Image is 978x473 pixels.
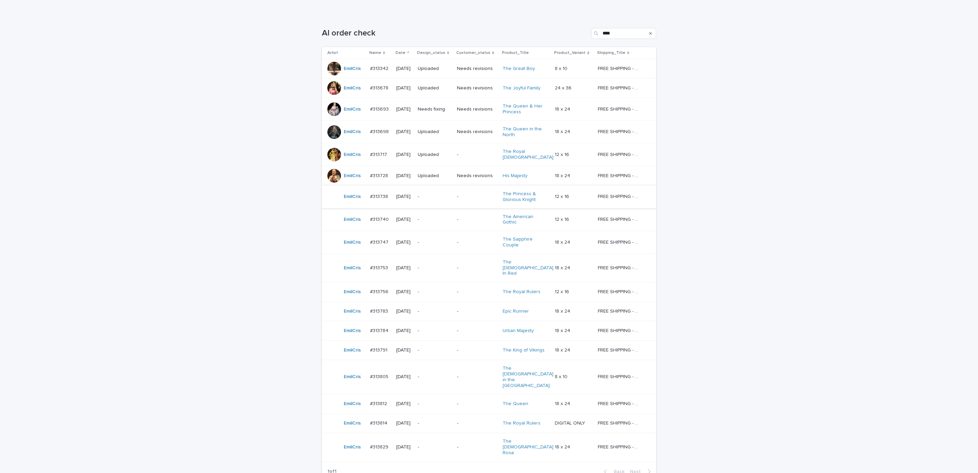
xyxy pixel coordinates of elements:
a: EmilCris [344,217,361,223]
p: #313342 [370,64,390,72]
p: [DATE] [396,309,412,314]
p: #313678 [370,84,390,91]
tr: EmilCris #313814#313814 [DATE]--The Royal Rulers DIGITAL ONLYDIGITAL ONLY FREE SHIPPING - preview... [322,414,656,433]
tr: EmilCris #313698#313698 [DATE]UploadedNeeds revisionsThe Queen in the North 18 x 2418 x 24 FREE S... [322,120,656,143]
p: #313728 [370,172,389,179]
a: EmilCris [344,66,361,72]
p: - [418,289,451,295]
a: The Queen & Her Princess [503,103,545,115]
p: Needs revisions [457,85,497,91]
a: The Princess & Glorious Knight [503,191,545,203]
p: FREE SHIPPING - preview in 1-2 business days, after your approval delivery will take 5-10 b.d. [598,327,642,334]
p: Needs revisions [457,129,497,135]
p: FREE SHIPPING - preview in 1-2 business days, after your approval delivery will take 5-10 b.d. [598,105,642,112]
p: Artist [327,49,338,57]
tr: EmilCris #313678#313678 [DATE]UploadedNeeds revisionsThe Joyful Family 24 x 3624 x 36 FREE SHIPPI... [322,78,656,98]
p: [DATE] [396,374,412,380]
tr: EmilCris #313342#313342 [DATE]UploadedNeeds revisionsThe Great Boy 8 x 108 x 10 FREE SHIPPING - p... [322,59,656,78]
p: DIGITAL ONLY [555,419,587,426]
p: - [457,240,497,245]
p: 18 x 24 [555,264,572,271]
h1: AI order check [322,28,589,38]
a: EmilCris [344,374,361,380]
p: 12 x 16 [555,150,570,158]
p: Uploaded [418,66,451,72]
p: 24 x 36 [555,84,573,91]
p: FREE SHIPPING - preview in 1-2 business days, after your approval delivery will take 5-10 b.d. [598,84,642,91]
p: FREE SHIPPING - preview in 1-2 business days, after your approval delivery will take 5-10 b.d. [598,443,642,450]
a: EmilCris [344,106,361,112]
p: #313791 [370,346,389,353]
p: [DATE] [396,129,412,135]
p: [DATE] [396,444,412,450]
a: The Royal Rulers [503,289,540,295]
p: FREE SHIPPING - preview in 1-2 business days, after your approval delivery will take 5-10 b.d. [598,346,642,353]
a: EmilCris [344,347,361,353]
a: The American Gothic [503,214,545,226]
p: [DATE] [396,328,412,334]
p: - [418,240,451,245]
p: 18 x 24 [555,307,572,314]
p: #313693 [370,105,390,112]
p: #313740 [370,215,390,223]
a: The Sapphire Couple [503,236,545,248]
p: [DATE] [396,173,412,179]
a: EmilCris [344,289,361,295]
p: 18 x 24 [555,443,572,450]
p: 18 x 24 [555,172,572,179]
a: The King of Vikings [503,347,545,353]
p: FREE SHIPPING - preview in 1-2 business days, after your approval delivery will take 5-10 b.d. [598,419,642,426]
p: - [418,217,451,223]
a: EmilCris [344,85,361,91]
p: FREE SHIPPING - preview in 1-2 business days, after your approval delivery will take 5-10 b.d. [598,192,642,200]
p: [DATE] [396,265,412,271]
tr: EmilCris #313753#313753 [DATE]--The [DEMOGRAPHIC_DATA] In Red 18 x 2418 x 24 FREE SHIPPING - prev... [322,254,656,282]
p: - [457,309,497,314]
a: EmilCris [344,265,361,271]
a: EmilCris [344,444,361,450]
p: FREE SHIPPING - preview in 1-2 business days, after your approval delivery will take 5-10 b.d. [598,238,642,245]
p: #313783 [370,307,389,314]
tr: EmilCris #313829#313829 [DATE]--The [DEMOGRAPHIC_DATA] Rose 18 x 2418 x 24 FREE SHIPPING - previe... [322,433,656,461]
tr: EmilCris #313812#313812 [DATE]--The Queen 18 x 2418 x 24 FREE SHIPPING - preview in 1-2 business ... [322,394,656,414]
p: #313814 [370,419,389,426]
p: 12 x 16 [555,215,570,223]
a: EmilCris [344,401,361,407]
p: 8 x 10 [555,64,569,72]
p: #313784 [370,327,390,334]
p: FREE SHIPPING - preview in 1-2 business days, after your approval delivery will take 5-10 b.d. [598,172,642,179]
p: - [418,401,451,407]
a: EmilCris [344,309,361,314]
p: Needs revisions [457,66,497,72]
p: #313747 [370,238,390,245]
p: FREE SHIPPING - preview in 1-2 business days, after your approval delivery will take 5-10 b.d. [598,373,642,380]
p: 12 x 16 [555,192,570,200]
p: Date [396,49,405,57]
p: [DATE] [396,240,412,245]
p: 8 x 10 [555,373,569,380]
p: - [457,374,497,380]
p: [DATE] [396,106,412,112]
p: #313756 [370,288,390,295]
p: Design_status [417,49,445,57]
a: His Majesty [503,173,528,179]
p: - [457,265,497,271]
tr: EmilCris #313791#313791 [DATE]--The King of Vikings 18 x 2418 x 24 FREE SHIPPING - preview in 1-2... [322,341,656,360]
input: Search [591,28,656,39]
p: #313812 [370,400,388,407]
p: #313805 [370,373,390,380]
p: FREE SHIPPING - preview in 1-2 business days, after your approval delivery will take 5-10 b.d. [598,307,642,314]
p: Uploaded [418,152,451,158]
a: The Royal [DEMOGRAPHIC_DATA] [503,149,553,160]
p: Product_Variant [554,49,586,57]
p: 18 x 24 [555,128,572,135]
p: - [418,265,451,271]
tr: EmilCris #313693#313693 [DATE]Needs fixingNeeds revisionsThe Queen & Her Princess 18 x 2418 x 24 ... [322,98,656,121]
p: - [418,444,451,450]
p: Customer_status [456,49,490,57]
tr: EmilCris #313756#313756 [DATE]--The Royal Rulers 12 x 1612 x 16 FREE SHIPPING - preview in 1-2 bu... [322,282,656,302]
p: 18 x 24 [555,238,572,245]
p: - [457,444,497,450]
p: FREE SHIPPING - preview in 1-2 business days, after your approval delivery will take 5-10 b.d. [598,64,642,72]
p: [DATE] [396,194,412,200]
